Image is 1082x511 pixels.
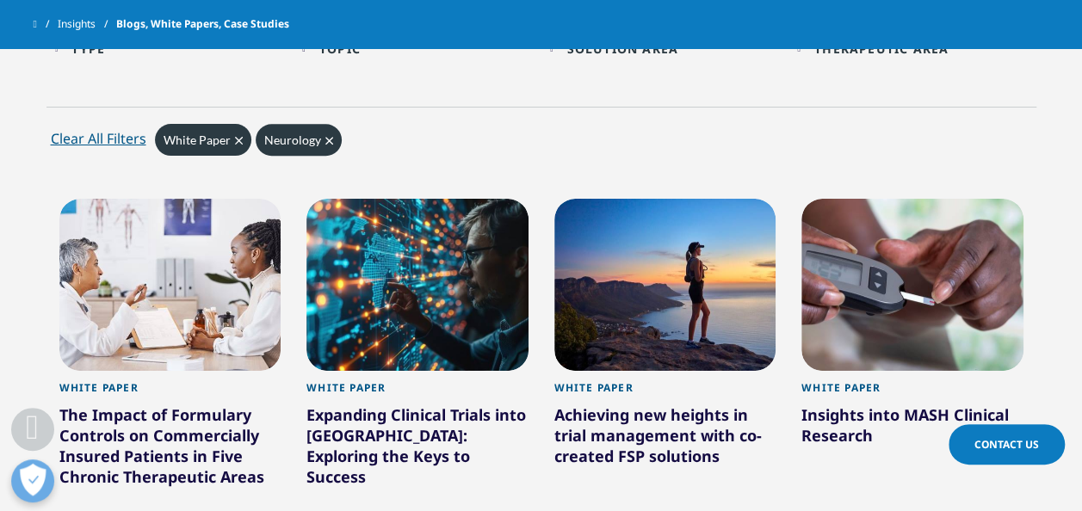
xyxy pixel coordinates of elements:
div: Remove inclusion filter on Neurology [256,124,342,156]
div: White Paper [306,381,529,404]
a: White Paper Achieving new heights in trial management with co-created FSP solutions [554,371,776,511]
a: White Paper Insights into MASH Clinical Research [801,371,1023,490]
div: Expanding Clinical Trials into [GEOGRAPHIC_DATA]: Exploring the Keys to Success [306,404,529,494]
div: White Paper [59,381,281,404]
div: Active filters [46,120,1036,173]
div: Therapeutic Area facet. [814,40,949,57]
div: Clear All Filters [51,128,146,149]
span: White Paper [164,132,231,147]
div: Insights into MASH Clinical Research [801,404,1023,453]
svg: Clear [325,137,333,145]
div: Solution Area facet. [566,40,678,57]
div: Type facet. [71,40,105,57]
div: White Paper [801,381,1023,404]
span: Contact Us [974,437,1039,452]
div: Remove inclusion filter on White Paper [155,124,251,156]
div: White Paper [554,381,776,404]
a: Contact Us [949,424,1065,465]
a: Insights [58,9,116,40]
div: The Impact of Formulary Controls on Commercially Insured Patients in Five Chronic Therapeutic Areas [59,404,281,494]
span: Neurology [264,132,321,147]
button: Open Preferences [11,459,54,502]
span: Blogs, White Papers, Case Studies [116,9,289,40]
div: Achieving new heights in trial management with co-created FSP solutions [554,404,776,473]
div: Topic facet. [319,40,361,57]
svg: Clear [235,137,243,145]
